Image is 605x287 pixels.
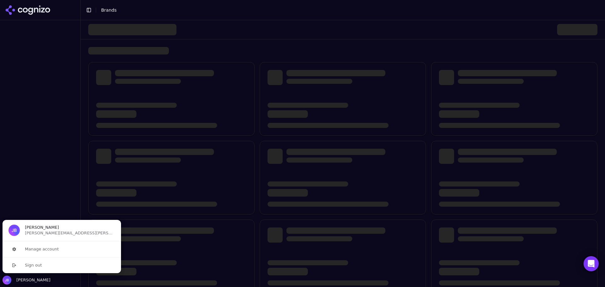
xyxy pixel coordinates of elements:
[2,241,121,257] button: Manage account
[101,8,117,13] span: Brands
[101,7,587,13] nav: breadcrumb
[3,220,121,273] div: User button popover
[9,225,20,236] img: Josef Bookert
[584,256,599,271] div: Open Intercom Messenger
[2,257,121,273] button: Sign out
[25,230,115,236] span: [PERSON_NAME][EMAIL_ADDRESS][PERSON_NAME][DOMAIN_NAME]
[3,276,50,284] button: Close user button
[14,277,50,283] span: [PERSON_NAME]
[3,276,11,284] img: Josef Bookert
[25,225,59,230] span: [PERSON_NAME]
